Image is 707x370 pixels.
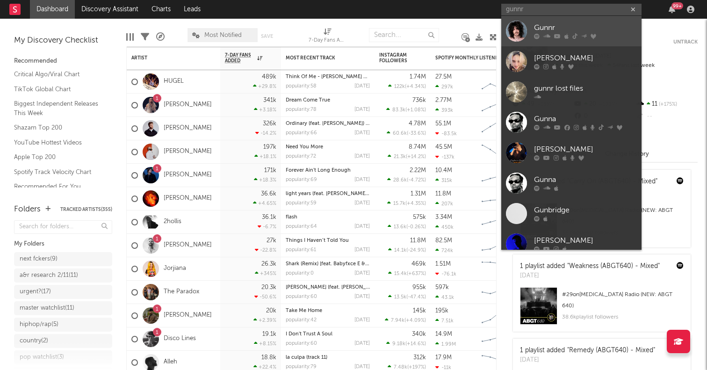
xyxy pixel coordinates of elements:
div: 55.1M [435,121,451,127]
a: HUGEL [164,78,184,86]
a: I Don't Trust A Soul [286,332,332,337]
div: Spotify Monthly Listeners [435,55,505,61]
div: 11.8M [410,238,426,244]
div: popularity: 61 [286,247,316,253]
div: popularity: 72 [286,154,316,159]
a: [PERSON_NAME] [164,241,212,249]
div: 3.34M [435,214,452,220]
div: popularity: 66 [286,131,317,136]
div: I Don't Trust A Soul [286,332,370,337]
div: 10.4M [435,167,452,174]
div: 11.8M [435,191,451,197]
div: 450k [435,224,454,230]
a: Gunna [501,107,642,138]
div: Filters [141,23,149,51]
span: +637 % [408,271,425,276]
a: [PERSON_NAME] [164,312,212,319]
div: 315k [435,177,452,183]
div: ( ) [388,153,426,160]
a: [PERSON_NAME] [501,46,642,77]
div: 197k [263,144,276,150]
div: pop watchlist ( 3 ) [20,352,64,363]
div: A&R Pipeline [156,23,165,51]
a: Alleh [164,358,177,366]
div: 297k [435,84,453,90]
div: +345 % [255,270,276,276]
span: +4.34 % [406,84,425,89]
div: [PERSON_NAME] [534,235,637,247]
div: 7.51k [435,318,454,324]
div: popularity: 79 [286,364,317,370]
div: 18.8k [261,355,276,361]
a: Dream Come True [286,98,330,103]
div: [DATE] [520,355,655,365]
span: +14.2 % [407,154,425,160]
div: 145k [413,308,426,314]
a: Things I Haven’t Told You [286,238,349,243]
div: 14.9M [435,331,452,337]
a: hiphop/rap(5) [14,318,112,332]
a: Think Of Me - [PERSON_NAME] Remix [286,74,378,80]
svg: Chart title [477,327,519,351]
div: ( ) [388,247,426,253]
div: 8.74M [409,144,426,150]
a: urgent?(17) [14,285,112,299]
div: light years (feat. Inéz) - Matt Sassari Remix [286,191,370,196]
span: +175 % [657,102,677,107]
div: urgent? ( 17 ) [20,286,51,297]
a: country(2) [14,334,112,348]
a: TikTok Global Chart [14,84,103,94]
a: Gunna [501,168,642,198]
div: 1.31M [411,191,426,197]
div: la culpa (track 11) [286,355,370,360]
a: Forever Ain't Long Enough [286,168,351,173]
div: country ( 2 ) [20,335,48,347]
span: 13.6k [394,225,406,230]
a: "Remedy (ABGT640) - Mixed" [567,347,655,354]
div: a&r research 2/11 ( 11 ) [20,270,78,281]
a: gunnr lost files [501,77,642,107]
div: [DATE] [354,271,370,276]
div: [PERSON_NAME] [534,144,637,155]
div: [DATE] [354,318,370,323]
svg: Chart title [477,304,519,327]
a: Apple Top 200 [14,152,103,162]
a: la culpa (track 11) [286,355,327,360]
a: #29on[MEDICAL_DATA] Radio (NEW: ABGT 640)38.6kplaylist followers [513,287,691,332]
button: Save [261,34,273,39]
a: Disco Lines [164,335,196,343]
div: Need You More [286,145,370,150]
div: ( ) [388,294,426,300]
div: [DATE] [354,107,370,112]
div: +22.4 % [253,364,276,370]
input: Search for folders... [14,220,112,234]
div: 326k [263,121,276,127]
span: 7.94k [391,318,404,323]
a: Biggest Independent Releases This Week [14,99,103,118]
div: +4.65 % [253,200,276,206]
a: flash [286,215,297,220]
div: gunnr lost files [534,83,637,94]
div: flash [286,215,370,220]
div: 955k [412,284,426,290]
div: 19.1k [262,331,276,337]
span: 14.1k [394,248,406,253]
a: Gunbridge [501,198,642,229]
a: The Paradox [164,288,199,296]
span: -33.6 % [408,131,425,136]
div: 38.6k playlist followers [562,312,684,323]
a: [PERSON_NAME] [164,148,212,156]
div: -6.7 % [258,224,276,230]
div: 82.5M [435,238,452,244]
div: Instagram Followers [379,52,412,64]
div: 1 playlist added [520,346,655,355]
div: 340k [412,331,426,337]
div: Most Recent Track [286,55,356,61]
span: 7-Day Fans Added [225,52,255,64]
div: 4.78M [409,121,426,127]
div: [DATE] [354,201,370,206]
a: Shazam Top 200 [14,123,103,133]
div: Edit Columns [126,23,134,51]
a: Take Me Home [286,308,322,313]
div: Gunnr [534,22,637,34]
